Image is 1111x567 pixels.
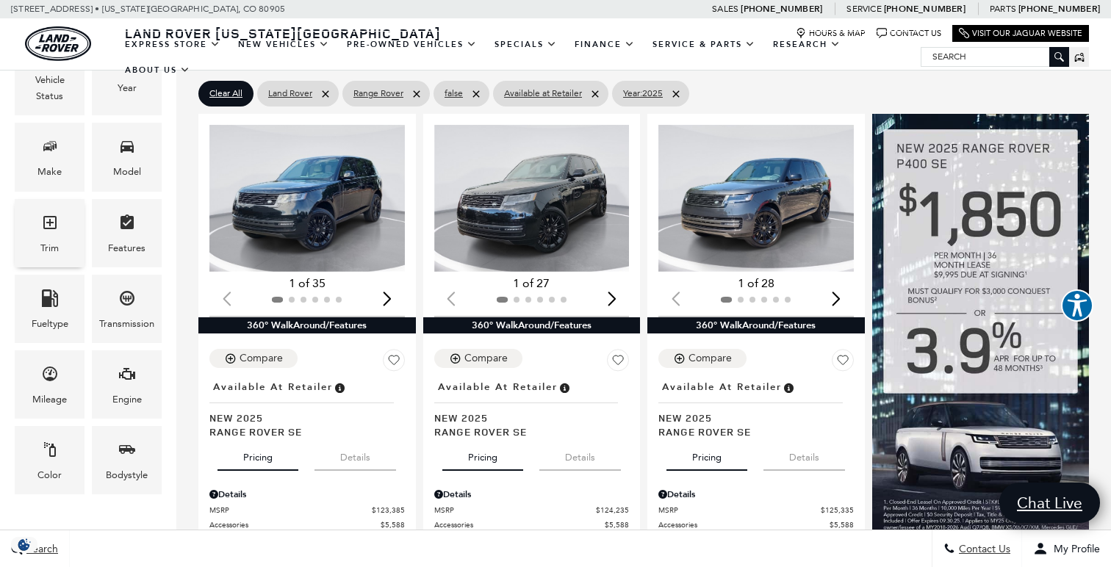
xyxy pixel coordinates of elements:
a: Available at RetailerNew 2025Range Rover SE [658,377,854,438]
div: Next slide [827,283,846,315]
button: pricing tab [666,438,747,471]
span: MSRP [434,505,597,516]
div: YearYear [92,31,162,115]
a: Accessories $5,588 [658,519,854,530]
a: Contact Us [877,28,941,39]
button: details tab [314,438,396,471]
a: [PHONE_NUMBER] [884,3,966,15]
span: Vehicle is in stock and ready for immediate delivery. Due to demand, availability is subject to c... [333,379,346,395]
div: Pricing Details - Range Rover SE [658,488,854,501]
div: Year [118,80,137,96]
div: TransmissionTransmission [92,275,162,343]
span: Range Rover [353,84,403,103]
div: BodystyleBodystyle [92,426,162,494]
div: Pricing Details - Range Rover SE [434,488,630,501]
span: $5,588 [830,519,854,530]
a: Research [764,32,849,57]
a: [STREET_ADDRESS] • [US_STATE][GEOGRAPHIC_DATA], CO 80905 [11,4,285,14]
a: Available at RetailerNew 2025Range Rover SE [209,377,405,438]
span: Trim [41,210,59,240]
span: 2025 [623,84,663,103]
div: Pricing Details - Range Rover SE [209,488,405,501]
div: Trim [40,240,59,256]
span: Bodystyle [118,437,136,467]
div: 360° WalkAround/Features [198,317,416,333]
a: Pre-Owned Vehicles [338,32,486,57]
div: Compare [464,352,508,365]
button: Compare Vehicle [658,349,747,368]
a: [PHONE_NUMBER] [741,3,822,15]
span: New 2025 [209,411,394,425]
div: FeaturesFeatures [92,199,162,267]
div: Model [113,164,141,180]
span: Accessories [658,519,830,530]
div: Next slide [378,283,398,315]
span: Available at Retailer [662,379,782,395]
div: Compare [240,352,283,365]
a: MSRP $124,235 [434,505,630,516]
a: MSRP $123,385 [209,505,405,516]
div: Make [37,164,62,180]
div: FueltypeFueltype [15,275,85,343]
div: Color [37,467,62,483]
span: Mileage [41,361,59,391]
span: MSRP [209,505,372,516]
a: EXPRESS STORE [116,32,229,57]
a: Service & Parts [644,32,764,57]
span: Range Rover SE [658,425,843,438]
aside: Accessibility Help Desk [1061,289,1093,325]
span: MSRP [658,505,821,516]
span: My Profile [1048,543,1100,555]
button: Save Vehicle [607,349,629,377]
span: Accessories [434,519,605,530]
nav: Main Navigation [116,32,921,83]
a: New Vehicles [229,32,338,57]
span: Parts [990,4,1016,14]
span: $5,588 [605,519,629,530]
span: Range Rover SE [434,425,619,438]
section: Click to Open Cookie Consent Modal [7,537,41,552]
div: VehicleVehicle Status [15,31,85,115]
div: Mileage [32,391,67,408]
span: Contact Us [955,543,1010,555]
span: Year : [623,88,642,98]
button: details tab [539,438,621,471]
div: MileageMileage [15,350,85,419]
a: Land Rover [US_STATE][GEOGRAPHIC_DATA] [116,24,450,42]
img: Land Rover [25,26,91,61]
span: $123,385 [372,505,405,516]
img: Opt-Out Icon [7,537,41,552]
div: 1 of 28 [658,275,854,292]
span: Clear All [209,84,242,103]
div: Compare [688,352,732,365]
span: Chat Live [1010,493,1090,513]
div: Fueltype [32,316,68,332]
button: Compare Vehicle [434,349,522,368]
div: 1 of 27 [434,275,630,292]
div: 1 / 2 [209,125,405,272]
div: MakeMake [15,123,85,191]
a: Available at RetailerNew 2025Range Rover SE [434,377,630,438]
span: Model [118,134,136,164]
a: [PHONE_NUMBER] [1018,3,1100,15]
span: $125,335 [821,505,854,516]
div: EngineEngine [92,350,162,419]
span: false [445,84,463,103]
div: ModelModel [92,123,162,191]
button: pricing tab [442,438,523,471]
div: Next slide [602,283,622,315]
span: Land Rover [268,84,312,103]
img: 2025 Land Rover Range Rover SE 1 [209,125,405,272]
span: Land Rover [US_STATE][GEOGRAPHIC_DATA] [125,24,441,42]
div: Transmission [99,316,154,332]
span: Transmission [118,286,136,316]
img: 2025 Land Rover Range Rover SE 1 [658,125,854,272]
div: Vehicle Status [26,72,73,104]
a: Chat Live [999,483,1100,523]
a: MSRP $125,335 [658,505,854,516]
div: TrimTrim [15,199,85,267]
span: $124,235 [596,505,629,516]
button: Save Vehicle [832,349,854,377]
button: Open user profile menu [1022,530,1111,567]
span: Available at Retailer [504,84,582,103]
